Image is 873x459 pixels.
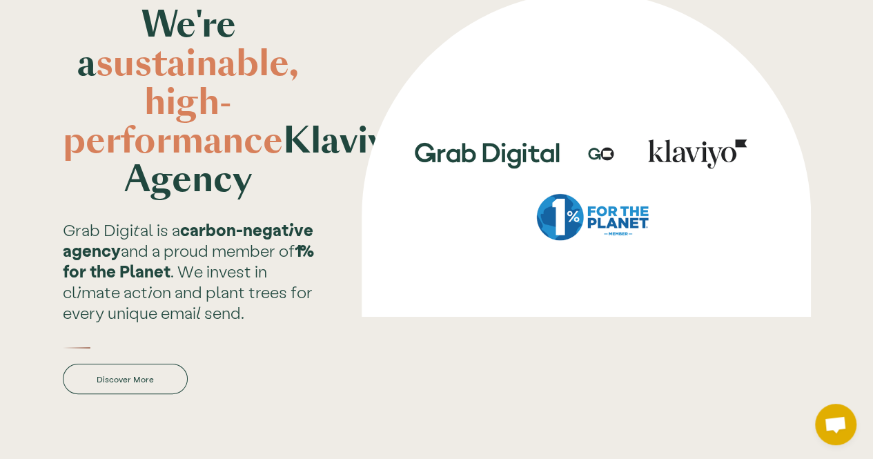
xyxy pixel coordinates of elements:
[77,1,236,88] strong: We're a
[63,364,188,394] a: Discover More
[63,219,313,260] strong: carbon-negative agency
[815,404,856,445] div: Open chat
[63,39,300,165] strong: sustainable, high-performance
[63,240,312,281] strong: 1% for the Planet
[124,117,408,204] strong: Klaviyo Agency
[63,219,314,323] div: Grab Digital is a and a proud member of . We invest in climate action and plant trees for every u...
